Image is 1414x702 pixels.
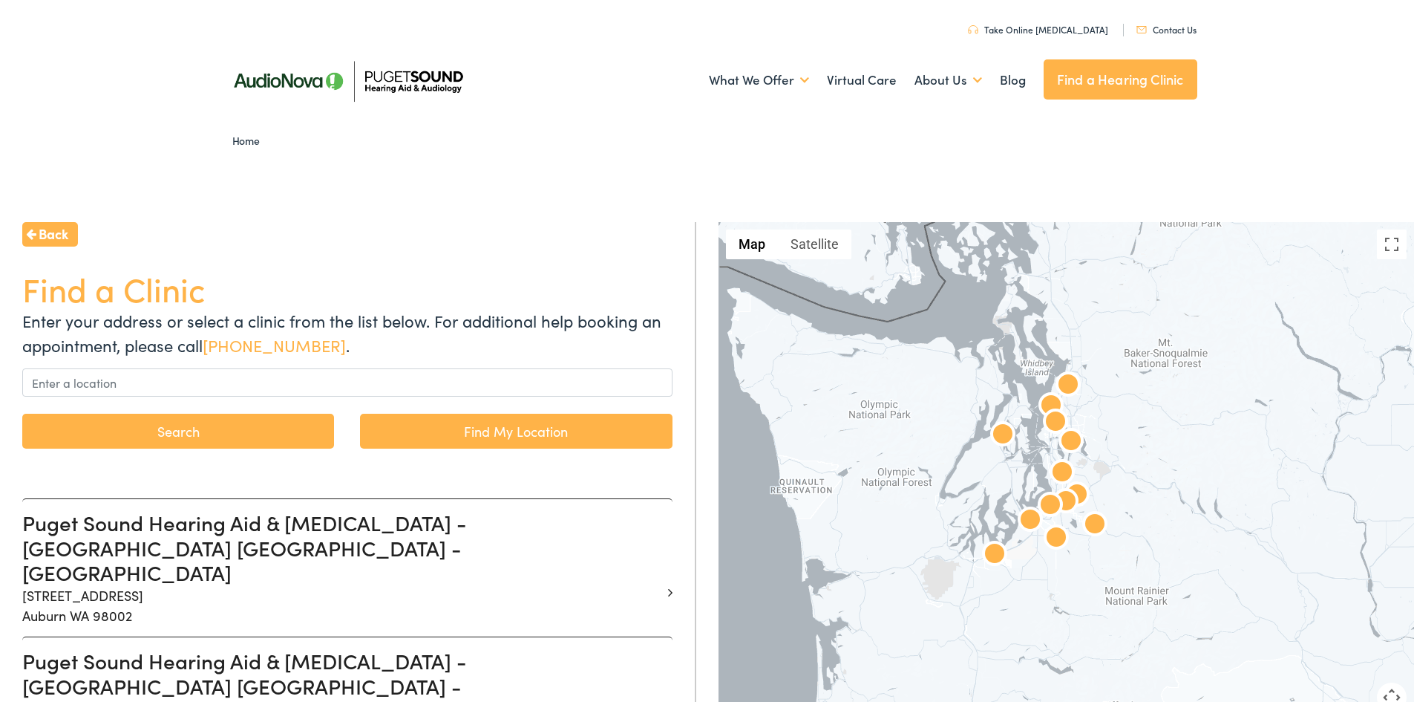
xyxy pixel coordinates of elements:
[1136,26,1147,33] img: utility icon
[1377,230,1407,259] button: Toggle fullscreen view
[968,23,1108,36] a: Take Online [MEDICAL_DATA]
[232,133,267,148] a: Home
[709,53,809,108] a: What We Offer
[22,510,661,585] h3: Puget Sound Hearing Aid & [MEDICAL_DATA] - [GEOGRAPHIC_DATA] [GEOGRAPHIC_DATA] - [GEOGRAPHIC_DATA]
[1000,53,1026,108] a: Blog
[22,368,672,397] input: Enter a location
[22,269,672,308] h1: Find a Clinic
[778,230,851,259] button: Show satellite imagery
[726,230,778,259] button: Show street map
[968,25,978,34] img: utility icon
[1044,59,1197,100] a: Find a Hearing Clinic
[827,53,897,108] a: Virtual Care
[22,308,672,357] p: Enter your address or select a clinic from the list below. For additional help booking an appoint...
[39,224,68,244] span: Back
[1136,23,1197,36] a: Contact Us
[22,510,661,625] a: Puget Sound Hearing Aid & [MEDICAL_DATA] - [GEOGRAPHIC_DATA] [GEOGRAPHIC_DATA] - [GEOGRAPHIC_DATA...
[22,222,78,247] a: Back
[203,334,346,357] a: [PHONE_NUMBER]
[360,414,672,449] a: Find My Location
[22,414,334,449] button: Search
[914,53,982,108] a: About Us
[22,585,661,625] p: [STREET_ADDRESS] Auburn WA 98002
